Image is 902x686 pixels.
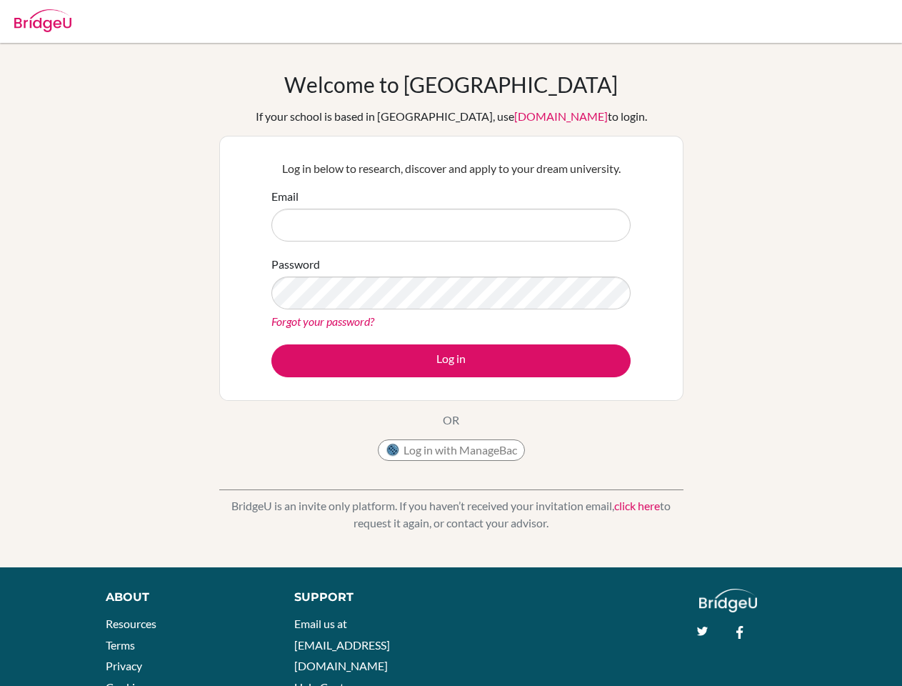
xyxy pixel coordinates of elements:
[271,160,631,177] p: Log in below to research, discover and apply to your dream university.
[106,617,156,630] a: Resources
[271,188,299,205] label: Email
[106,589,262,606] div: About
[514,109,608,123] a: [DOMAIN_NAME]
[271,314,374,328] a: Forgot your password?
[271,344,631,377] button: Log in
[284,71,618,97] h1: Welcome to [GEOGRAPHIC_DATA]
[271,256,320,273] label: Password
[378,439,525,461] button: Log in with ManageBac
[294,617,390,672] a: Email us at [EMAIL_ADDRESS][DOMAIN_NAME]
[294,589,437,606] div: Support
[256,108,647,125] div: If your school is based in [GEOGRAPHIC_DATA], use to login.
[219,497,683,532] p: BridgeU is an invite only platform. If you haven’t received your invitation email, to request it ...
[699,589,757,612] img: logo_white@2x-f4f0deed5e89b7ecb1c2cc34c3e3d731f90f0f143d5ea2071677605dd97b5244.png
[106,638,135,652] a: Terms
[443,412,459,429] p: OR
[106,659,142,672] a: Privacy
[614,499,660,512] a: click here
[14,9,71,32] img: Bridge-U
